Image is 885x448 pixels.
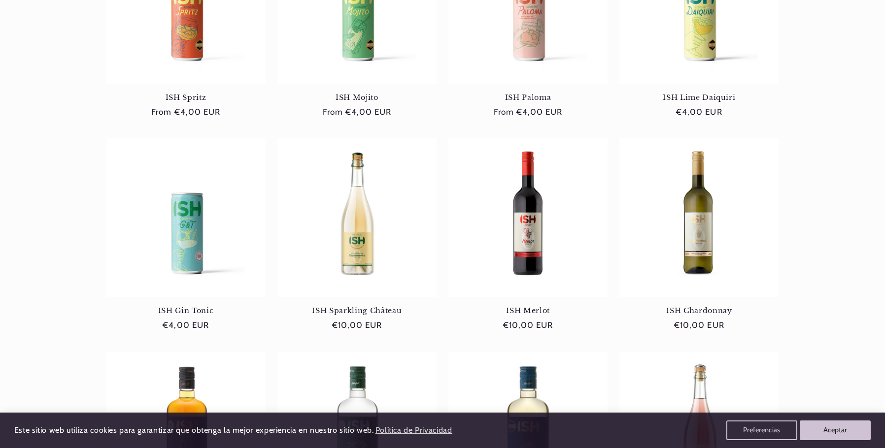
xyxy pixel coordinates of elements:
a: ISH Spritz [106,93,266,102]
a: ISH Sparkling Château [277,306,437,315]
button: Preferencias [726,420,797,440]
a: ISH Lime Daiquiri [619,93,779,102]
a: ISH Chardonnay [619,306,779,315]
a: ISH Gin Tonic [106,306,266,315]
span: Este sitio web utiliza cookies para garantizar que obtenga la mejor experiencia en nuestro sitio ... [14,425,374,435]
a: ISH Mojito [277,93,437,102]
button: Aceptar [800,420,871,440]
a: Política de Privacidad (opens in a new tab) [374,422,453,439]
a: ISH Paloma [448,93,608,102]
a: ISH Merlot [448,306,608,315]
